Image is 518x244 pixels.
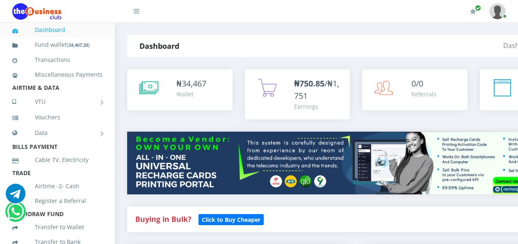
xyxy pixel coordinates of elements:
div: Wallet [176,90,206,98]
span: Renew/Upgrade Subscription [475,5,481,11]
a: Cable TV, Electricity [12,151,103,169]
a: VTU [12,91,103,112]
a: 0/0 Referrals [362,69,468,110]
a: Fund wallet[34,467.20] [12,35,103,55]
a: ₦750.85/₦1,751 Earnings [245,69,350,119]
i: Renew/Upgrade Subscription [470,8,476,15]
a: Chat for support [6,190,25,203]
a: Transactions [12,50,103,69]
span: 34,467 [182,78,206,89]
a: Airtime -2- Cash [12,177,103,196]
b: ₦750.85 [294,78,324,89]
span: /₦1,751 [294,78,339,101]
a: ₦34,467 Wallet [127,69,233,110]
img: User [489,3,506,19]
small: [ ] [67,42,90,48]
img: Logo [12,3,62,20]
a: Register a Referral [12,192,103,210]
div: Referrals [411,90,436,98]
div: ₦ [176,78,206,90]
a: Chat for support [7,208,24,221]
strong: Buying in Bulk? [135,214,191,224]
b: 34,467.20 [68,42,88,48]
a: Transfer to Wallet [12,218,103,237]
strong: Dashboard [139,41,179,51]
a: Click to Buy Cheaper [199,214,264,224]
a: Data [12,123,103,143]
span: 0/0 [411,78,423,89]
a: Miscellaneous Payments [12,65,103,84]
a: Vouchers [12,108,103,127]
a: Dashboard [12,21,103,39]
div: Earnings [294,102,342,111]
b: Click to Buy Cheaper [202,216,260,223]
